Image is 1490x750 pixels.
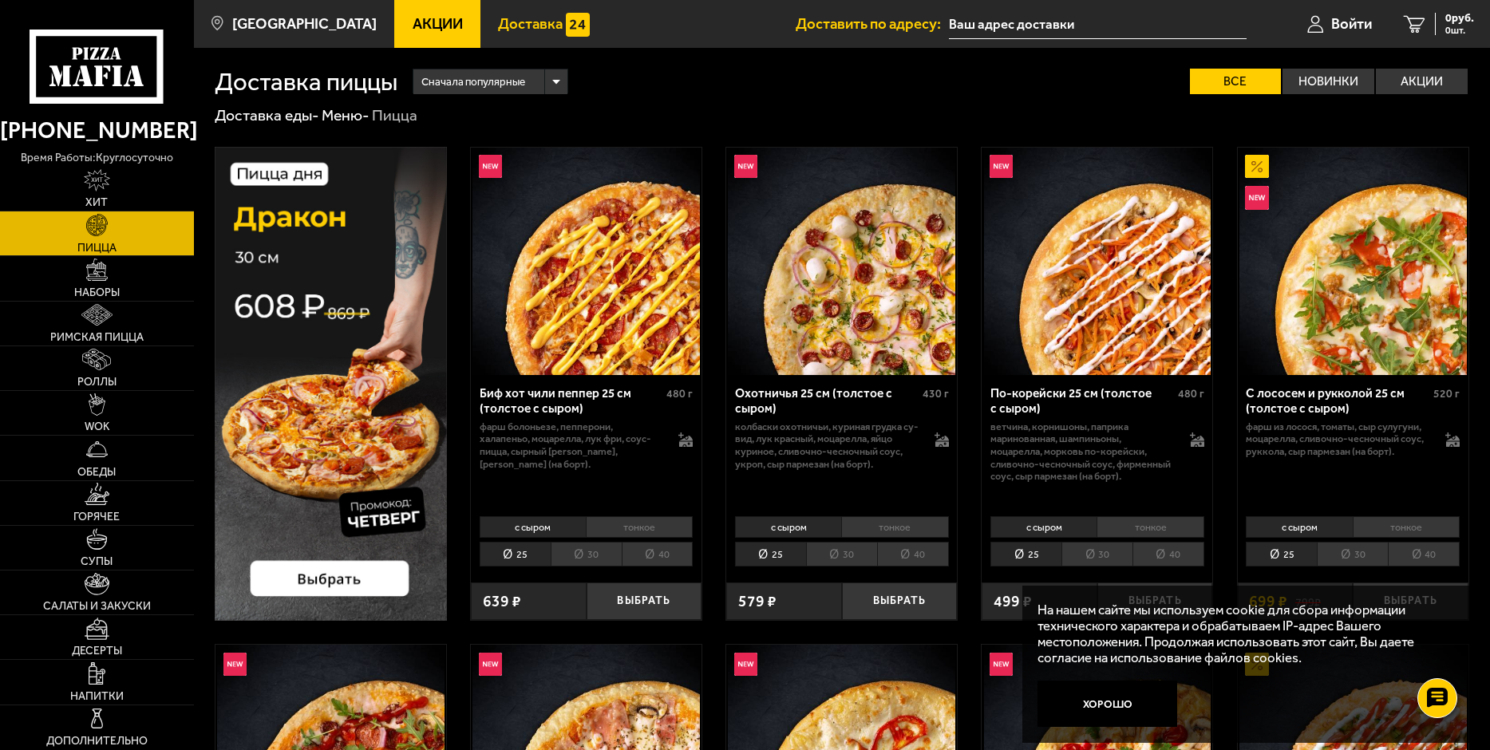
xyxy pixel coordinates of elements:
[566,13,589,36] img: 15daf4d41897b9f0e9f617042186c801.svg
[622,542,694,566] li: 40
[421,67,525,97] span: Сначала популярные
[479,155,502,178] img: Новинка
[479,653,502,676] img: Новинка
[735,386,919,416] div: Охотничья 25 см (толстое с сыром)
[990,420,1174,483] p: ветчина, корнишоны, паприка маринованная, шампиньоны, моцарелла, морковь по-корейски, сливочно-че...
[1246,516,1352,539] li: с сыром
[1238,148,1468,375] a: АкционныйНовинкаС лососем и рукколой 25 см (толстое с сыром)
[806,542,877,566] li: 30
[949,10,1247,39] input: Ваш адрес доставки
[1246,542,1317,566] li: 25
[735,542,806,566] li: 25
[587,582,702,621] button: Выбрать
[735,516,841,539] li: с сыром
[1097,516,1203,539] li: тонкое
[1037,681,1177,727] button: Хорошо
[1376,69,1468,94] label: Акции
[1239,148,1467,375] img: С лососем и рукколой 25 см (толстое с сыром)
[232,17,377,32] span: [GEOGRAPHIC_DATA]
[1037,602,1444,666] p: На нашем сайте мы используем cookie для сбора информации технического характера и обрабатываем IP...
[726,148,957,375] a: НовинкаОхотничья 25 см (толстое с сыром)
[1097,582,1213,621] button: Выбрать
[81,556,113,567] span: Супы
[1190,69,1282,94] label: Все
[1445,26,1474,35] span: 0 шт.
[70,691,124,702] span: Напитки
[472,148,700,375] img: Биф хот чили пеппер 25 см (толстое с сыром)
[1246,420,1429,458] p: фарш из лосося, томаты, сыр сулугуни, моцарелла, сливочно-чесночный соус, руккола, сыр пармезан (...
[738,594,777,609] span: 579 ₽
[480,516,586,539] li: с сыром
[1317,542,1388,566] li: 30
[842,582,958,621] button: Выбрать
[1245,186,1268,209] img: Новинка
[1245,155,1268,178] img: Акционный
[923,387,949,401] span: 430 г
[1178,387,1204,401] span: 480 г
[1061,542,1132,566] li: 30
[990,542,1061,566] li: 25
[46,736,148,747] span: Дополнительно
[85,197,108,208] span: Хит
[498,17,563,32] span: Доставка
[796,17,949,32] span: Доставить по адресу:
[990,516,1097,539] li: с сыром
[480,420,663,470] p: фарш болоньезе, пепперони, халапеньо, моцарелла, лук фри, соус-пицца, сырный [PERSON_NAME], [PERS...
[483,594,521,609] span: 639 ₽
[551,542,622,566] li: 30
[1283,69,1374,94] label: Новинки
[85,421,109,432] span: WOK
[735,420,919,470] p: колбаски охотничьи, куриная грудка су-вид, лук красный, моцарелла, яйцо куриное, сливочно-чесночн...
[1445,13,1474,24] span: 0 руб.
[43,601,151,612] span: Салаты и закуски
[1246,386,1429,416] div: С лососем и рукколой 25 см (толстое с сыром)
[413,17,463,32] span: Акции
[877,542,949,566] li: 40
[480,542,551,566] li: 25
[1433,387,1460,401] span: 520 г
[72,645,122,657] span: Десерты
[77,243,117,254] span: Пицца
[982,148,1212,375] a: НовинкаПо-корейски 25 см (толстое с сыром)
[73,511,120,523] span: Горячее
[215,69,397,94] h1: Доставка пиццы
[74,287,120,298] span: Наборы
[1353,582,1468,621] button: Выбрать
[50,332,144,343] span: Римская пицца
[1353,516,1460,539] li: тонкое
[372,105,417,125] div: Пицца
[223,653,247,676] img: Новинка
[734,155,757,178] img: Новинка
[480,386,663,416] div: Биф хот чили пеппер 25 см (толстое с сыром)
[471,148,702,375] a: НовинкаБиф хот чили пеппер 25 см (толстое с сыром)
[1388,542,1460,566] li: 40
[734,653,757,676] img: Новинка
[1132,542,1204,566] li: 40
[77,467,116,478] span: Обеды
[841,516,948,539] li: тонкое
[1331,17,1372,32] span: Войти
[984,148,1211,375] img: По-корейски 25 см (толстое с сыром)
[728,148,955,375] img: Охотничья 25 см (толстое с сыром)
[990,653,1013,676] img: Новинка
[990,155,1013,178] img: Новинка
[586,516,693,539] li: тонкое
[77,377,117,388] span: Роллы
[666,387,693,401] span: 480 г
[990,386,1174,416] div: По-корейски 25 см (толстое с сыром)
[322,106,370,124] a: Меню-
[994,594,1032,609] span: 499 ₽
[215,106,319,124] a: Доставка еды-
